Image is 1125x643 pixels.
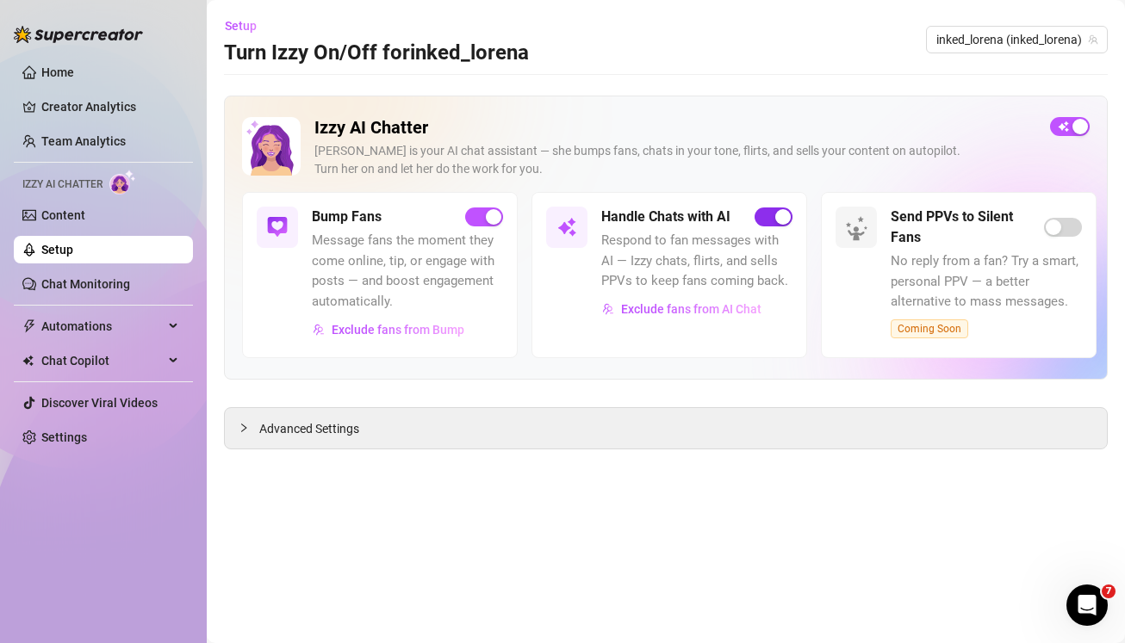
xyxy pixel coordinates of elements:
h5: Send PPVs to Silent Fans [891,207,1044,248]
img: Super Mass, Dark Mode, Message Library & Bump Improvements [18,373,326,493]
span: team [1088,34,1098,45]
button: Find a time [35,316,309,350]
a: Chat Monitoring [41,277,130,291]
span: Respond to fan messages with AI — Izzy chats, flirts, and sells PPVs to keep fans coming back. [601,231,792,292]
img: svg%3e [313,324,325,336]
img: Profile image for Ella [205,28,239,62]
a: Creator Analytics [41,93,179,121]
span: Automations [41,312,164,340]
span: Coming Soon [891,319,968,338]
p: Hi [PERSON_NAME] [34,122,310,151]
button: Setup [224,12,270,40]
div: Schedule a FREE consulting call: [35,291,309,309]
span: collapsed [239,423,249,433]
a: Discover Viral Videos [41,396,158,410]
a: Settings [41,430,87,444]
img: silent-fans-ppv-o-N6Mmdf.svg [845,216,873,244]
button: Messages [86,485,172,553]
span: Exclude fans from AI Chat [621,302,761,316]
div: Super Mass, Dark Mode, Message Library & Bump Improvements [17,372,327,609]
span: Advanced Settings [259,419,359,438]
div: Profile image for Tanya [238,28,272,62]
span: Home [23,528,62,540]
div: collapsed [239,418,259,437]
a: Setup [41,243,73,257]
span: Izzy AI Chatter [22,176,103,193]
img: svg%3e [602,303,614,315]
button: Help [172,485,258,553]
div: We typically reply in a few hours [35,235,288,253]
a: Home [41,65,74,79]
button: News [258,485,345,553]
div: Send us a messageWe typically reply in a few hours [17,202,327,268]
button: Exclude fans from AI Chat [601,295,762,323]
h2: Izzy AI Chatter [314,117,1036,139]
span: News [285,528,318,540]
h3: Turn Izzy On/Off for inked_lorena [224,40,529,67]
span: Message fans the moment they come online, tip, or engage with posts — and boost engagement automa... [312,231,503,312]
a: Content [41,208,85,222]
img: Izzy AI Chatter [242,117,301,176]
img: svg%3e [556,217,577,238]
span: thunderbolt [22,319,36,333]
span: inked_lorena (inked_lorena) [936,27,1097,53]
img: Chat Copilot [22,355,34,367]
div: Profile image for Nir [270,28,305,62]
img: logo [34,33,169,60]
span: Help [202,528,229,540]
p: How can we help? [34,151,310,181]
span: Setup [225,19,257,33]
img: logo-BBDzfeDw.svg [14,26,143,43]
img: AI Chatter [109,170,136,195]
div: Send us a message [35,217,288,235]
button: Exclude fans from Bump [312,316,465,343]
span: Chat Copilot [41,347,164,374]
div: [PERSON_NAME] is your AI chat assistant — she bumps fans, chats in your tone, flirts, and sells y... [314,142,1036,178]
iframe: Intercom live chat [1066,584,1108,626]
img: svg%3e [267,217,288,238]
span: 7 [1102,584,1116,598]
a: Team Analytics [41,134,126,148]
span: Exclude fans from Bump [332,323,464,337]
span: Messages [100,528,159,540]
h5: Handle Chats with AI [601,207,730,227]
h5: Bump Fans [312,207,382,227]
span: No reply from a fan? Try a smart, personal PPV — a better alternative to mass messages. [891,251,1082,312]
